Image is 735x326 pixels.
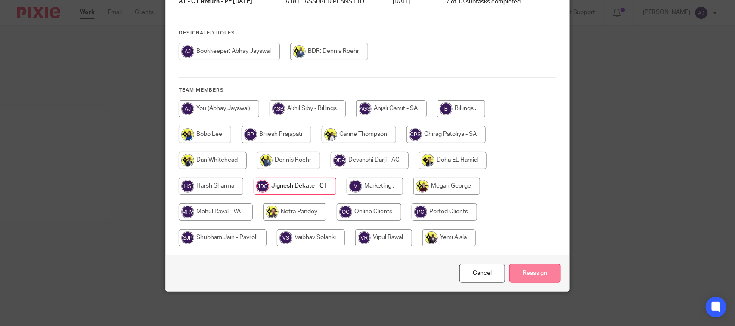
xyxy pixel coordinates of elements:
[509,264,561,283] input: Reassign
[179,87,556,94] h4: Team members
[179,30,556,37] h4: Designated Roles
[459,264,505,283] a: Close this dialog window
